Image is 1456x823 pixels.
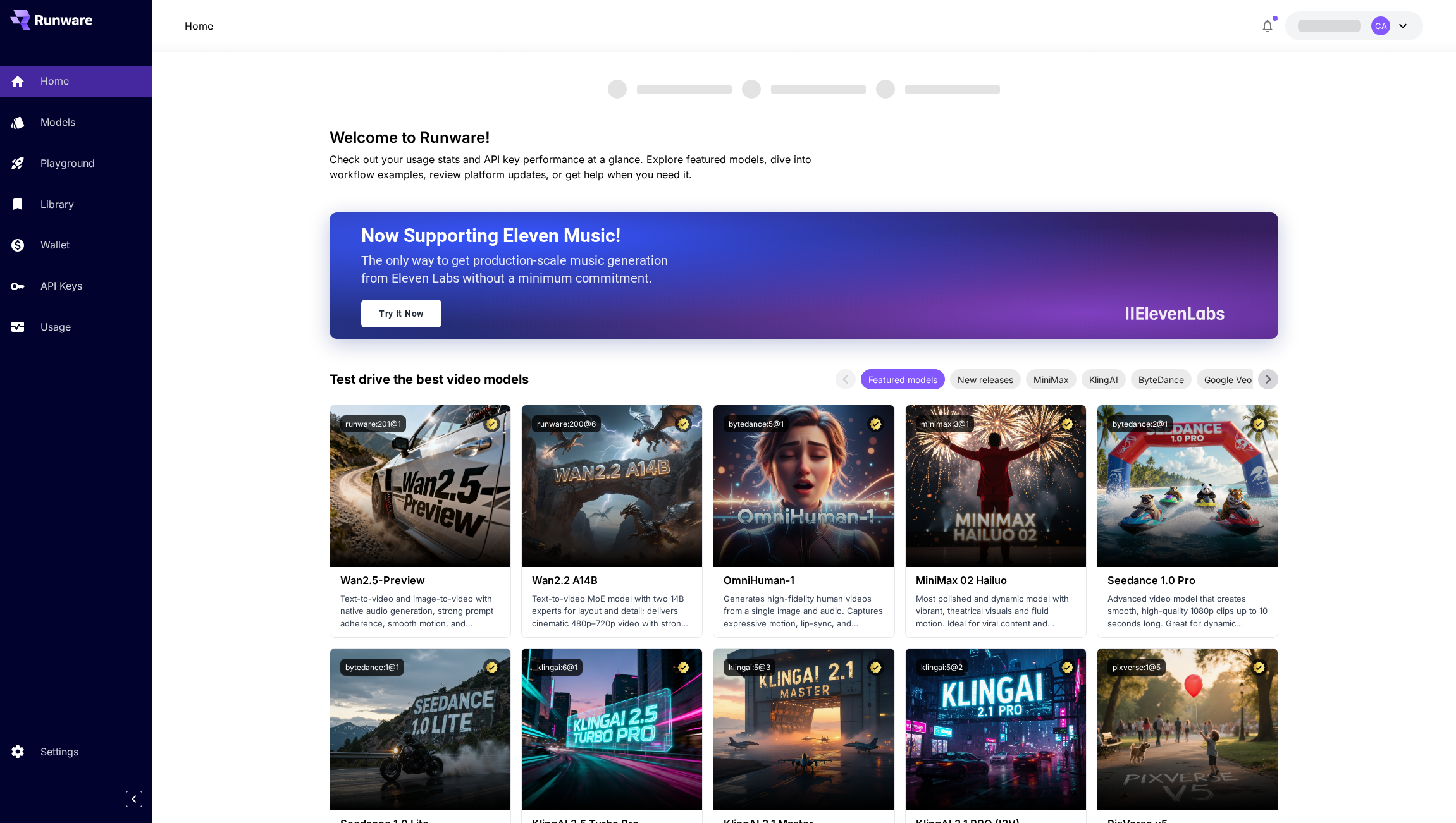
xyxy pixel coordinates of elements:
[724,415,789,432] button: bytedance:5@1
[330,405,510,567] img: alt
[483,659,500,676] button: Certified Model – Vetted for best performance and includes a commercial license.
[361,300,441,327] a: Try It Now
[40,744,78,759] p: Settings
[1107,575,1268,587] h3: Seedance 1.0 Pro
[916,575,1076,587] h3: MiniMax 02 Hailuo
[1026,369,1077,389] div: MiniMax
[724,593,884,630] p: Generates high-fidelity human videos from a single image and audio. Captures expressive motion, l...
[1285,11,1423,40] button: CA
[185,18,213,34] nav: breadcrumb
[724,659,775,676] button: klingai:5@3
[713,649,894,810] img: alt
[713,405,894,567] img: alt
[330,370,529,389] p: Test drive the best video models
[916,659,968,676] button: klingai:5@2
[1131,373,1192,386] span: ByteDance
[532,415,601,432] button: runware:200@6
[185,18,213,34] a: Home
[40,278,82,293] p: API Keys
[1082,369,1126,389] div: KlingAI
[40,155,95,171] p: Playground
[522,649,702,810] img: alt
[1097,649,1278,810] img: alt
[867,415,884,432] button: Certified Model – Vetted for best performance and includes a commercial license.
[1107,659,1166,676] button: pixverse:1@5
[330,153,811,181] span: Check out your usage stats and API key performance at a glance. Explore featured models, dive int...
[483,415,500,432] button: Certified Model – Vetted for best performance and includes a commercial license.
[950,369,1021,389] div: New releases
[675,415,692,432] button: Certified Model – Vetted for best performance and includes a commercial license.
[330,129,1278,147] h3: Welcome to Runware!
[361,252,677,287] p: The only way to get production-scale music generation from Eleven Labs without a minimum commitment.
[40,114,75,130] p: Models
[724,575,884,587] h3: OmniHuman‑1
[867,659,884,676] button: Certified Model – Vetted for best performance and includes a commercial license.
[1059,415,1076,432] button: Certified Model – Vetted for best performance and includes a commercial license.
[1026,373,1077,386] span: MiniMax
[1250,415,1268,432] button: Certified Model – Vetted for best performance and includes a commercial license.
[330,649,510,810] img: alt
[1082,373,1126,386] span: KlingAI
[40,197,74,212] p: Library
[1250,659,1268,676] button: Certified Model – Vetted for best performance and includes a commercial license.
[340,659,404,676] button: bytedance:1@1
[522,405,702,567] img: alt
[126,791,142,807] button: Collapse sidebar
[950,373,1021,386] span: New releases
[40,237,70,252] p: Wallet
[675,659,692,676] button: Certified Model – Vetted for best performance and includes a commercial license.
[532,575,692,587] h3: Wan2.2 A14B
[906,405,1086,567] img: alt
[135,788,152,810] div: Collapse sidebar
[1097,405,1278,567] img: alt
[1197,373,1259,386] span: Google Veo
[916,415,974,432] button: minimax:3@1
[916,593,1076,630] p: Most polished and dynamic model with vibrant, theatrical visuals and fluid motion. Ideal for vira...
[1107,593,1268,630] p: Advanced video model that creates smooth, high-quality 1080p clips up to 10 seconds long. Great f...
[340,415,406,432] button: runware:201@1
[1059,659,1076,676] button: Certified Model – Vetted for best performance and includes a commercial license.
[340,575,500,587] h3: Wan2.5-Preview
[40,73,69,88] p: Home
[40,319,71,334] p: Usage
[861,369,945,389] div: Featured models
[340,593,500,630] p: Text-to-video and image-to-video with native audio generation, strong prompt adherence, smooth mo...
[532,593,692,630] p: Text-to-video MoE model with two 14B experts for layout and detail; delivers cinematic 480p–720p ...
[1197,369,1259,389] div: Google Veo
[1107,415,1173,432] button: bytedance:2@1
[906,649,1086,810] img: alt
[1371,16,1390,35] div: CA
[1131,369,1192,389] div: ByteDance
[861,373,945,386] span: Featured models
[361,224,1215,248] h2: Now Supporting Eleven Music!
[532,659,583,676] button: klingai:6@1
